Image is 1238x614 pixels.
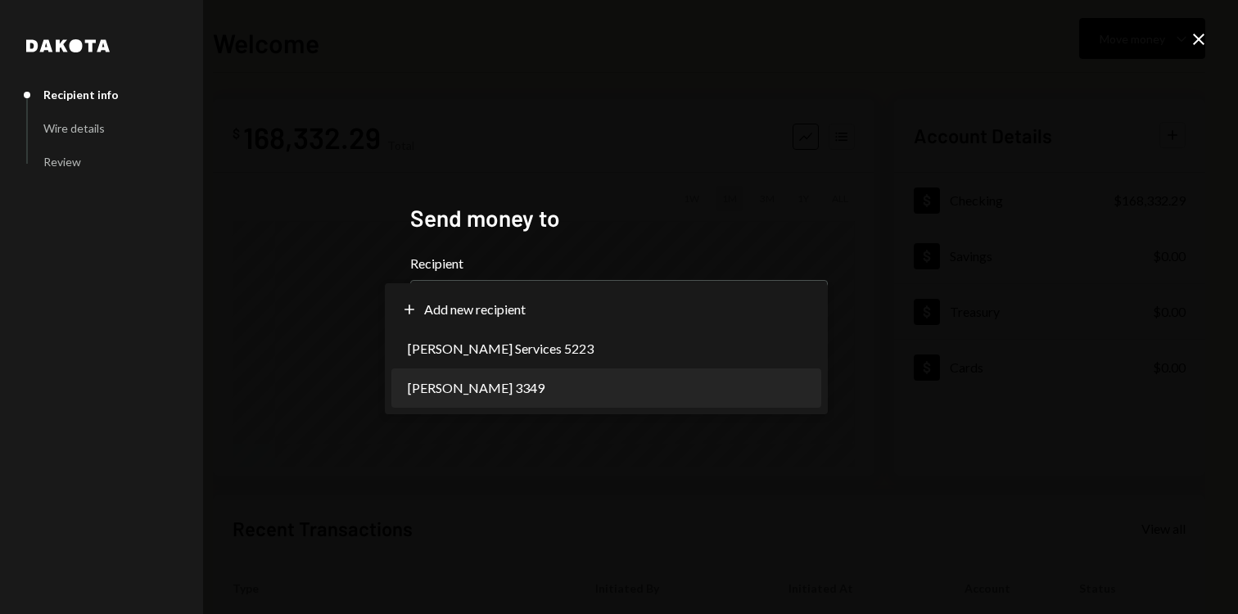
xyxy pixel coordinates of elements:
[408,339,594,359] span: [PERSON_NAME] Services 5223
[43,88,119,102] div: Recipient info
[424,300,526,319] span: Add new recipient
[410,202,828,234] h2: Send money to
[410,280,828,326] button: Recipient
[43,155,81,169] div: Review
[43,121,105,135] div: Wire details
[410,254,828,273] label: Recipient
[408,378,544,398] span: [PERSON_NAME] 3349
